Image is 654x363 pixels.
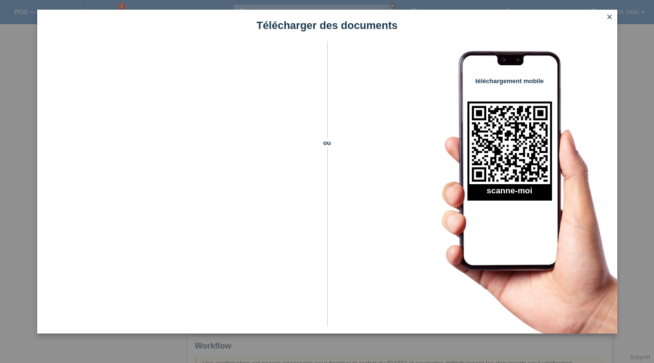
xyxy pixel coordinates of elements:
[52,65,310,307] iframe: Upload
[467,77,552,85] h4: téléchargement mobile
[603,12,616,23] a: close
[310,138,344,148] span: ou
[37,19,617,31] h1: Télécharger des documents
[606,13,613,21] i: close
[467,186,552,201] h2: scanne-moi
